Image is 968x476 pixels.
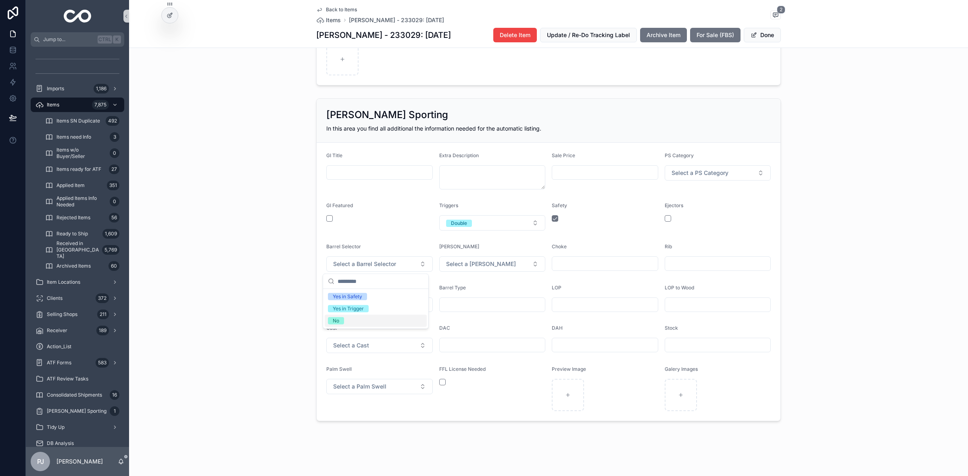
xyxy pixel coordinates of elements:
button: Select Button [665,165,771,181]
a: Back to Items [316,6,357,13]
a: Item Locations [31,275,124,289]
a: Selling Shops211 [31,307,124,322]
span: Items w/o Buyer/Seller [56,147,106,160]
span: GI Featured [326,202,353,208]
div: Yes in Trigger [333,305,364,312]
span: Extra Description [439,152,479,158]
span: Galery Images [665,366,698,372]
a: Items ready for ATF27 [40,162,124,177]
span: Select a Palm Swell [333,382,386,391]
span: Select a Barrel Selector [333,260,396,268]
div: 372 [96,293,109,303]
a: Items [316,16,341,24]
span: PJ [37,457,44,466]
span: GI Title [326,152,342,158]
div: Suggestions [323,289,428,328]
span: [PERSON_NAME] [439,243,479,249]
a: Ready to Ship1,609 [40,227,124,241]
span: K [114,36,120,43]
button: Update / Re-Do Tracking Label [540,28,637,42]
div: 5,769 [102,245,119,255]
div: 492 [106,116,119,126]
span: Rejected Items [56,214,90,221]
a: [PERSON_NAME] - 233029: [DATE] [349,16,444,24]
div: 0 [110,148,119,158]
div: 351 [107,181,119,190]
h1: [PERSON_NAME] - 233029: [DATE] [316,29,451,41]
span: Archive Item [647,31,680,39]
span: Sale Price [552,152,575,158]
span: FFL License Needed [439,366,486,372]
span: Stock [665,325,678,331]
div: 1,186 [94,84,109,94]
button: Select Button [439,215,546,231]
span: DAH [552,325,563,331]
div: No [333,317,339,324]
a: DB Analysis [31,436,124,451]
span: ATF Review Tasks [47,376,88,382]
span: LOP [552,285,561,291]
a: Items SN Duplicate492 [40,114,124,128]
div: Double [451,220,467,227]
button: Delete Item [493,28,537,42]
span: PS Category [665,152,694,158]
span: Choke [552,243,567,249]
a: Tidy Up [31,420,124,434]
a: Received in [GEOGRAPHIC_DATA]5,769 [40,243,124,257]
div: 1,609 [102,229,119,239]
button: Select Button [439,256,546,272]
span: [PERSON_NAME] Sporting [47,408,106,414]
span: Select a Cast [333,341,369,349]
a: Items need Info3 [40,130,124,144]
div: 56 [109,213,119,222]
a: Imports1,186 [31,81,124,96]
div: 583 [96,358,109,368]
div: 211 [97,310,109,319]
span: Items [47,102,59,108]
div: 0 [110,197,119,206]
a: Items w/o Buyer/Seller0 [40,146,124,160]
a: [PERSON_NAME] Sporting1 [31,404,124,418]
span: DB Analysis [47,440,74,447]
a: ATF Review Tasks [31,372,124,386]
button: Select Button [326,256,433,272]
a: ATF Forms583 [31,355,124,370]
span: Palm Swell [326,366,352,372]
div: 1 [110,406,119,416]
button: Archive Item [640,28,687,42]
span: Update / Re-Do Tracking Label [547,31,630,39]
a: Receiver189 [31,323,124,338]
span: For Sale (FBS) [697,31,734,39]
span: Consolidated Shipments [47,392,102,398]
span: Jump to... [43,36,94,43]
span: Items ready for ATF [56,166,101,173]
span: LOP to Wood [665,285,694,291]
div: 16 [110,390,119,400]
div: 7,875 [92,100,109,110]
h2: [PERSON_NAME] Sporting [326,108,448,121]
span: Tidy Up [47,424,65,430]
a: Items7,875 [31,98,124,112]
span: Rib [665,243,672,249]
span: In this area you find all additional the information needed for the automatic listing. [326,125,541,132]
span: Receiver [47,327,67,334]
img: App logo [64,10,92,23]
span: Items [326,16,341,24]
a: Consolidated Shipments16 [31,388,124,402]
span: Imports [47,85,64,92]
span: Received in [GEOGRAPHIC_DATA] [56,240,99,260]
button: Jump to...CtrlK [31,32,124,47]
span: Triggers [439,202,458,208]
a: Action_List [31,339,124,354]
a: Rejected Items56 [40,210,124,225]
span: Barrel Selector [326,243,361,249]
span: Clients [47,295,63,301]
span: Selling Shops [47,311,77,318]
span: Items SN Duplicate [56,118,100,124]
span: Ready to Ship [56,231,88,237]
button: For Sale (FBS) [690,28,741,42]
a: Archived Items60 [40,259,124,273]
span: Safety [552,202,567,208]
button: Select Button [326,338,433,353]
